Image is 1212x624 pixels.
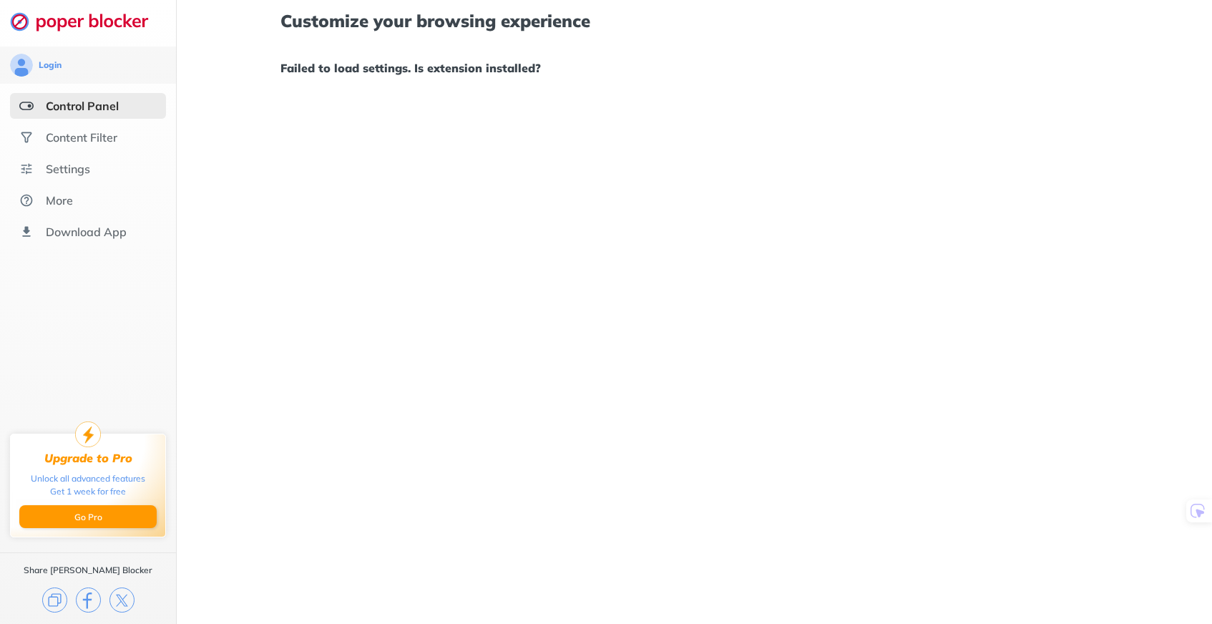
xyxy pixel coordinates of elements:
[24,565,152,576] div: Share [PERSON_NAME] Blocker
[46,225,127,239] div: Download App
[280,59,1109,77] h1: Failed to load settings. Is extension installed?
[46,162,90,176] div: Settings
[42,588,67,613] img: copy.svg
[19,225,34,239] img: download-app.svg
[280,11,1109,30] h1: Customize your browsing experience
[19,193,34,208] img: about.svg
[75,421,101,447] img: upgrade-to-pro.svg
[109,588,135,613] img: x.svg
[46,99,119,113] div: Control Panel
[19,130,34,145] img: social.svg
[76,588,101,613] img: facebook.svg
[19,505,157,528] button: Go Pro
[46,130,117,145] div: Content Filter
[10,11,164,31] img: logo-webpage.svg
[19,99,34,113] img: features-selected.svg
[31,472,145,485] div: Unlock all advanced features
[44,452,132,465] div: Upgrade to Pro
[46,193,73,208] div: More
[10,54,33,77] img: avatar.svg
[39,59,62,71] div: Login
[50,485,126,498] div: Get 1 week for free
[19,162,34,176] img: settings.svg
